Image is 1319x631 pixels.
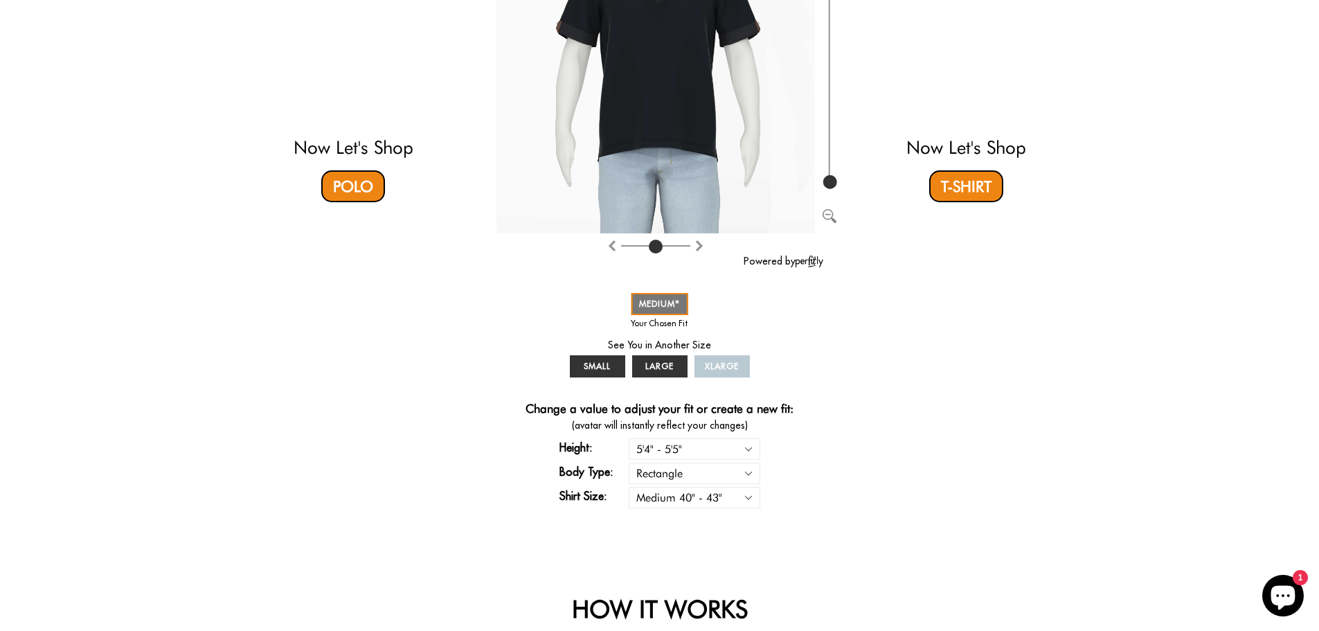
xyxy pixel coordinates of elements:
span: MEDIUM [639,299,680,309]
a: XLARGE [694,355,750,377]
span: (avatar will instantly reflect your changes) [496,418,823,433]
a: Now Let's Shop [294,136,413,158]
span: LARGE [645,361,674,371]
span: SMALL [584,361,611,371]
img: Rotate counter clockwise [694,240,705,251]
a: LARGE [632,355,688,377]
img: perfitly-logo_73ae6c82-e2e3-4a36-81b1-9e913f6ac5a1.png [796,256,823,267]
a: SMALL [570,355,625,377]
label: Body Type: [559,463,629,480]
inbox-online-store-chat: Shopify online store chat [1258,575,1308,620]
button: Zoom out [823,206,836,220]
button: Rotate counter clockwise [694,237,705,254]
a: Powered by [744,255,823,267]
img: Rotate clockwise [607,240,618,251]
label: Height: [559,439,629,456]
a: Polo [321,170,385,202]
button: Rotate clockwise [607,237,618,254]
img: Zoom out [823,209,836,223]
h4: Change a value to adjust your fit or create a new fit: [526,402,793,418]
span: XLARGE [705,361,739,371]
a: T-Shirt [929,170,1003,202]
a: MEDIUM [631,293,688,315]
label: Shirt Size: [559,488,629,504]
a: Now Let's Shop [906,136,1026,158]
h2: HOW IT WORKS [282,594,1037,623]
